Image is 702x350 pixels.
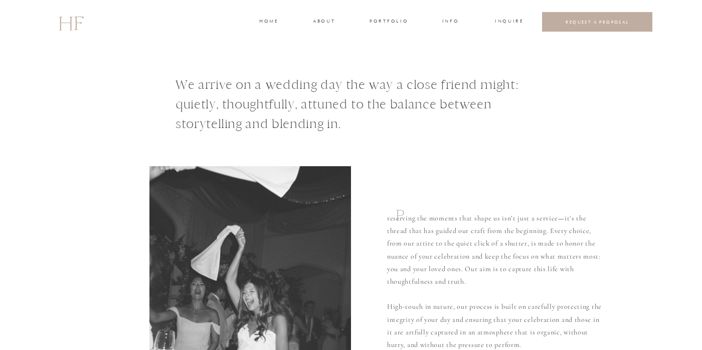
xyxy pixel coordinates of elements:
a: about [313,18,334,27]
h1: We arrive on a wedding day the way a close friend might: quietly, thoughtfully, attuned to the ba... [175,75,549,138]
h1: P [396,205,410,232]
a: portfolio [370,18,407,27]
a: INQUIRE [495,18,522,27]
a: home [259,18,278,27]
a: INFO [441,18,460,27]
a: REQUEST A PROPOSAL [550,19,645,25]
a: HF [58,8,83,37]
